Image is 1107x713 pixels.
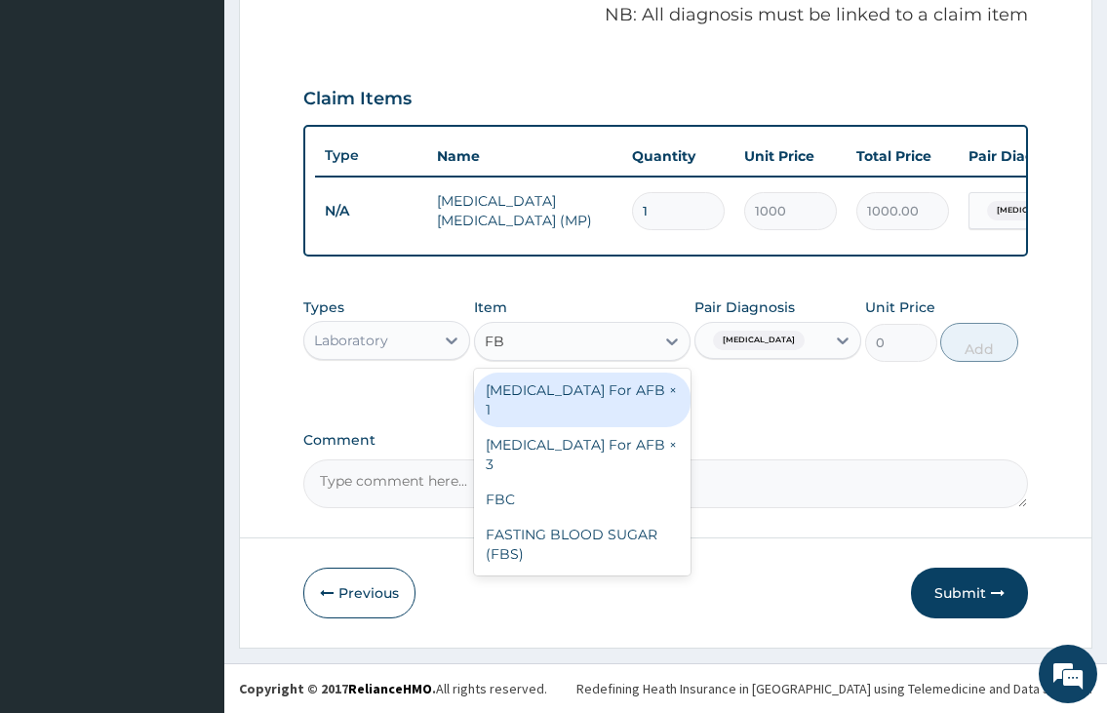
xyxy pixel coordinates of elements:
img: d_794563401_company_1708531726252_794563401 [36,98,79,146]
td: [MEDICAL_DATA] [MEDICAL_DATA] (MP) [427,181,622,240]
footer: All rights reserved. [224,663,1107,713]
th: Total Price [847,137,959,176]
label: Comment [303,432,1027,449]
div: FBC [474,482,692,517]
td: N/A [315,193,427,229]
textarea: Type your message and hit 'Enter' [10,492,372,560]
strong: Copyright © 2017 . [239,680,436,697]
div: Laboratory [314,331,388,350]
div: FASTING BLOOD SUGAR (FBS) [474,517,692,572]
div: Minimize live chat window [320,10,367,57]
th: Name [427,137,622,176]
div: Redefining Heath Insurance in [GEOGRAPHIC_DATA] using Telemedicine and Data Science! [576,679,1092,698]
label: Types [303,299,344,316]
p: NB: All diagnosis must be linked to a claim item [303,3,1027,28]
label: Pair Diagnosis [694,297,795,317]
th: Unit Price [734,137,847,176]
span: We're online! [113,225,269,422]
label: Item [474,297,507,317]
th: Type [315,138,427,174]
h3: Claim Items [303,89,412,110]
a: RelianceHMO [348,680,432,697]
label: Unit Price [865,297,935,317]
span: [MEDICAL_DATA] [987,201,1079,220]
div: [MEDICAL_DATA] For AFB × 3 [474,427,692,482]
button: Previous [303,568,415,618]
th: Quantity [622,137,734,176]
div: Chat with us now [101,109,328,135]
span: [MEDICAL_DATA] [713,331,805,350]
div: [MEDICAL_DATA] For AFB × 1 [474,373,692,427]
button: Submit [911,568,1028,618]
button: Add [940,323,1018,362]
